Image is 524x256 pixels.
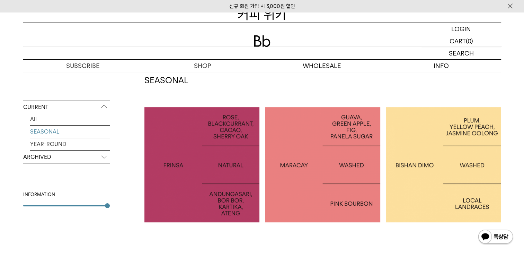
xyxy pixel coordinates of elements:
div: INFORMATION [23,191,110,198]
p: LOGIN [451,23,471,35]
a: YEAR-ROUND [30,138,110,150]
a: All [30,113,110,125]
p: CART [450,35,466,47]
h2: SEASONAL [144,75,501,86]
p: ARCHIVED [23,151,110,163]
p: (0) [466,35,473,47]
a: CART (0) [421,35,501,47]
a: 신규 회원 가입 시 3,000원 할인 [229,3,295,9]
a: LOGIN [421,23,501,35]
a: 에티오피아 비샨 디모ETHIOPIA BISHAN DIMO [386,107,501,223]
a: SUBSCRIBE [23,60,143,72]
a: SEASONAL [30,126,110,138]
p: INFO [382,60,501,72]
a: 인도네시아 프린자 내추럴INDONESIA FRINSA NATURAL [144,107,260,223]
p: CURRENT [23,101,110,113]
p: WHOLESALE [262,60,382,72]
a: 콜롬비아 마라카이COLOMBIA MARACAY [265,107,380,223]
a: SHOP [143,60,262,72]
img: 카카오톡 채널 1:1 채팅 버튼 [478,229,514,246]
img: 로고 [254,35,270,47]
p: SEARCH [449,47,474,59]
